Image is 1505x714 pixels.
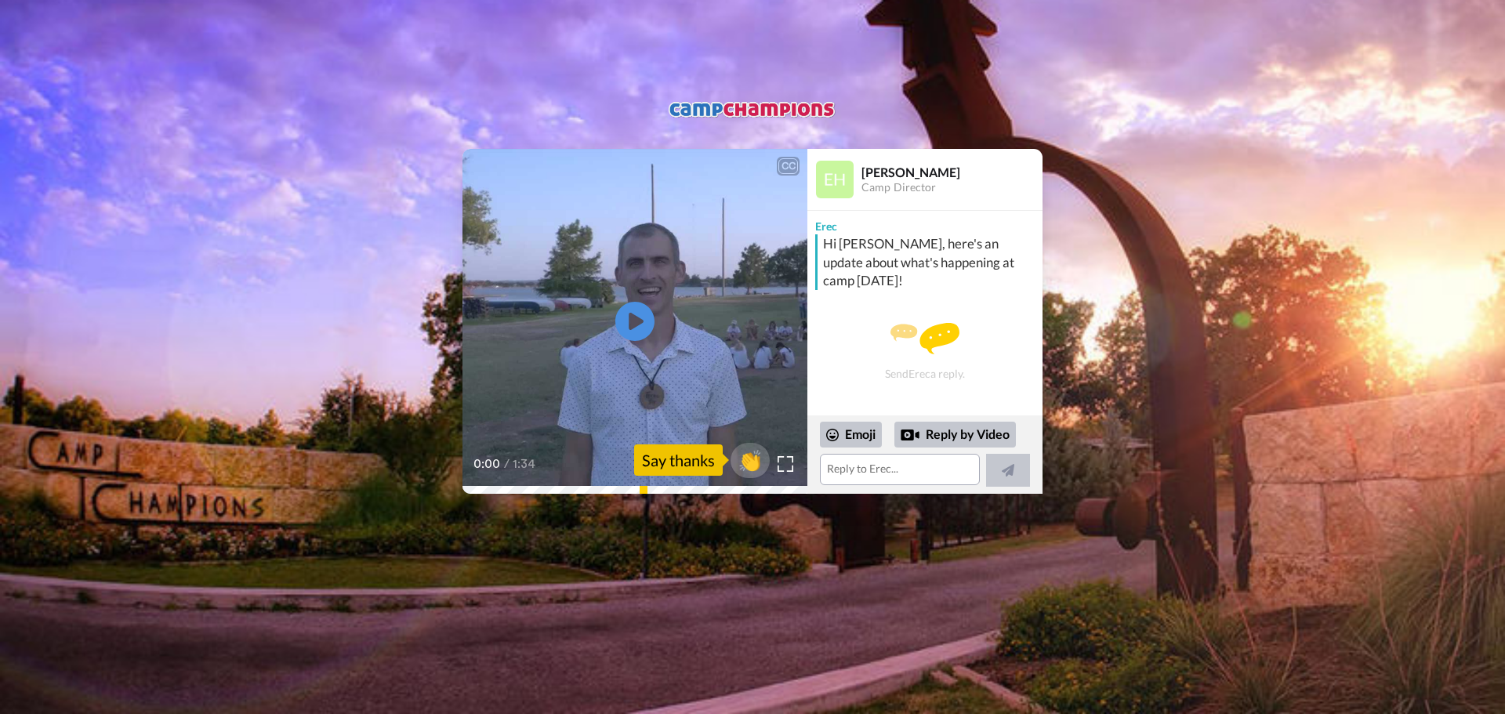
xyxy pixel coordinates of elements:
[473,455,501,473] span: 0:00
[504,455,510,473] span: /
[634,444,723,476] div: Say thanks
[894,422,1016,448] div: Reply by Video
[861,181,1042,194] div: Camp Director
[890,323,959,354] img: message.svg
[823,234,1039,291] div: Hi [PERSON_NAME], here's an update about what's happening at camp [DATE]!
[731,448,770,473] span: 👏
[901,426,919,444] div: Reply by Video
[861,165,1042,179] div: [PERSON_NAME]
[513,455,540,473] span: 1:34
[731,443,770,478] button: 👏
[807,211,1043,234] div: Erec
[778,158,798,174] div: CC
[778,456,793,472] img: Full screen
[816,161,854,198] img: Profile Image
[807,296,1043,407] div: Send Erec a reply.
[820,422,882,447] div: Emoji
[666,95,839,125] img: logo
